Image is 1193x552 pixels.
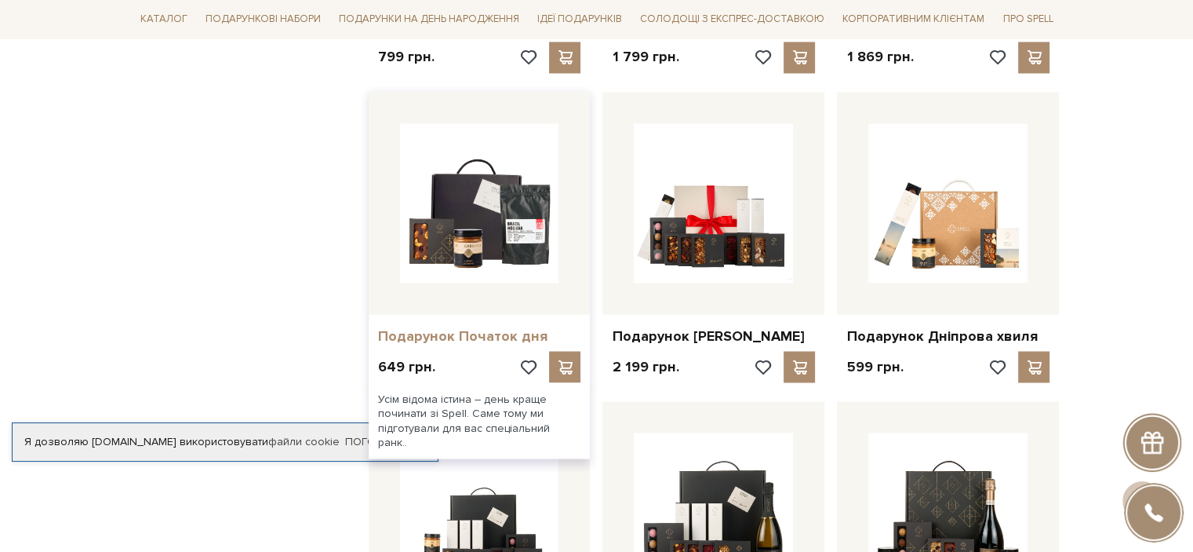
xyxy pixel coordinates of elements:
span: Каталог [134,8,194,32]
span: Подарунки на День народження [333,8,526,32]
span: Ідеї подарунків [531,8,628,32]
div: Усім відома істина – день краще починати зі Spell. Саме тому ми підготували для вас спеціальний р... [369,382,591,459]
p: 799 грн. [378,48,435,66]
a: Подарунок Дніпрова хвиля [846,327,1049,345]
a: файли cookie [268,435,340,448]
p: 649 грн. [378,357,435,375]
p: 1 869 грн. [846,48,913,66]
a: Корпоративним клієнтам [836,6,991,33]
a: Подарунок Початок дня [378,327,581,345]
span: Подарункові набори [199,8,327,32]
div: Я дозволяю [DOMAIN_NAME] використовувати [13,435,438,449]
a: Подарунок [PERSON_NAME] [612,327,815,345]
a: Солодощі з експрес-доставкою [634,6,831,33]
span: Про Spell [996,8,1059,32]
p: 1 799 грн. [612,48,678,66]
p: 599 грн. [846,357,903,375]
a: Погоджуюсь [345,435,425,449]
p: 2 199 грн. [612,357,678,375]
